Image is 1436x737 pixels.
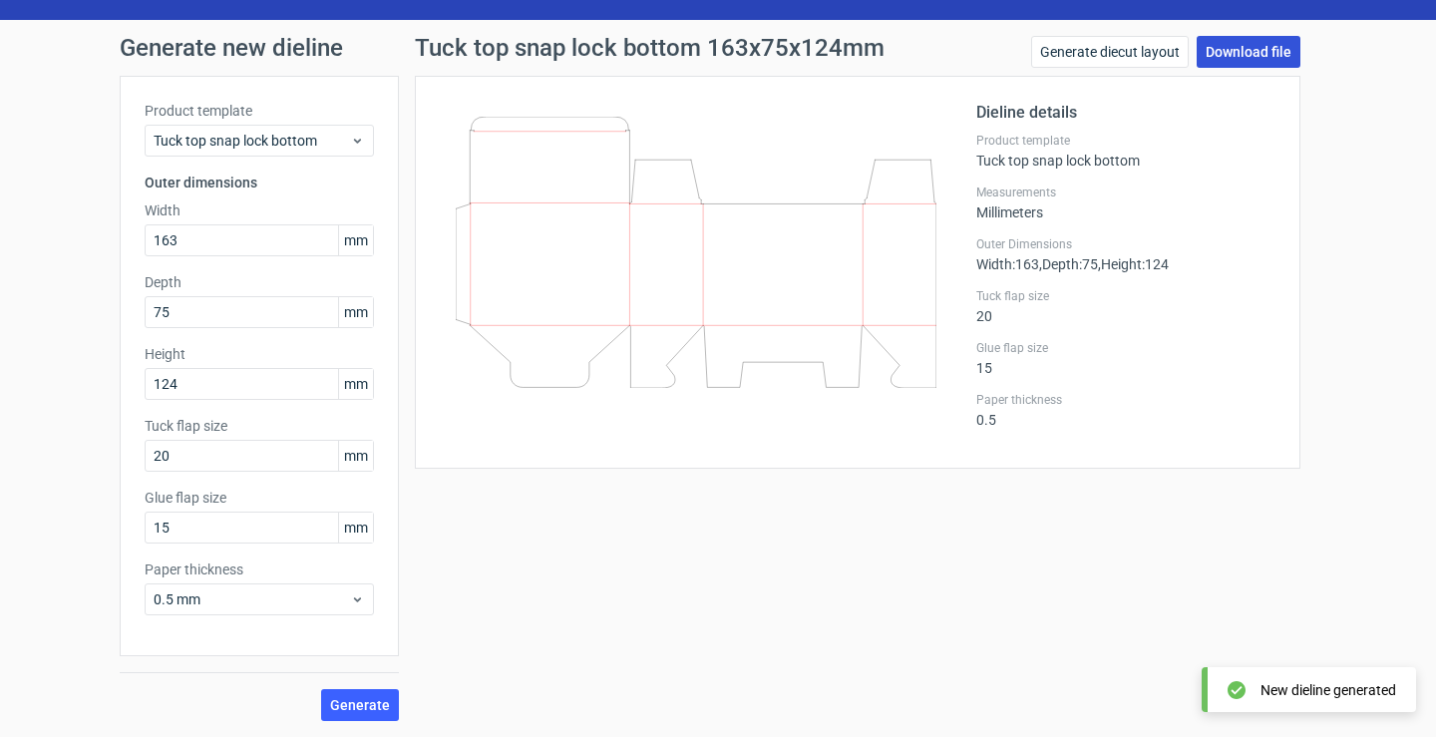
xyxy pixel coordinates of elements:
[154,589,350,609] span: 0.5 mm
[976,133,1275,149] label: Product template
[154,131,350,151] span: Tuck top snap lock bottom
[145,559,374,579] label: Paper thickness
[976,392,1275,408] label: Paper thickness
[976,184,1275,200] label: Measurements
[338,369,373,399] span: mm
[145,344,374,364] label: Height
[1098,256,1169,272] span: , Height : 124
[1197,36,1300,68] a: Download file
[1260,680,1396,700] div: New dieline generated
[338,441,373,471] span: mm
[330,698,390,712] span: Generate
[976,340,1275,376] div: 15
[145,173,374,192] h3: Outer dimensions
[145,416,374,436] label: Tuck flap size
[976,256,1039,272] span: Width : 163
[145,200,374,220] label: Width
[120,36,1316,60] h1: Generate new dieline
[976,236,1275,252] label: Outer Dimensions
[338,225,373,255] span: mm
[976,133,1275,169] div: Tuck top snap lock bottom
[415,36,885,60] h1: Tuck top snap lock bottom 163x75x124mm
[321,689,399,721] button: Generate
[976,392,1275,428] div: 0.5
[976,340,1275,356] label: Glue flap size
[145,101,374,121] label: Product template
[145,488,374,508] label: Glue flap size
[976,101,1275,125] h2: Dieline details
[976,288,1275,304] label: Tuck flap size
[1039,256,1098,272] span: , Depth : 75
[976,184,1275,220] div: Millimeters
[145,272,374,292] label: Depth
[338,513,373,543] span: mm
[338,297,373,327] span: mm
[1031,36,1189,68] a: Generate diecut layout
[976,288,1275,324] div: 20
